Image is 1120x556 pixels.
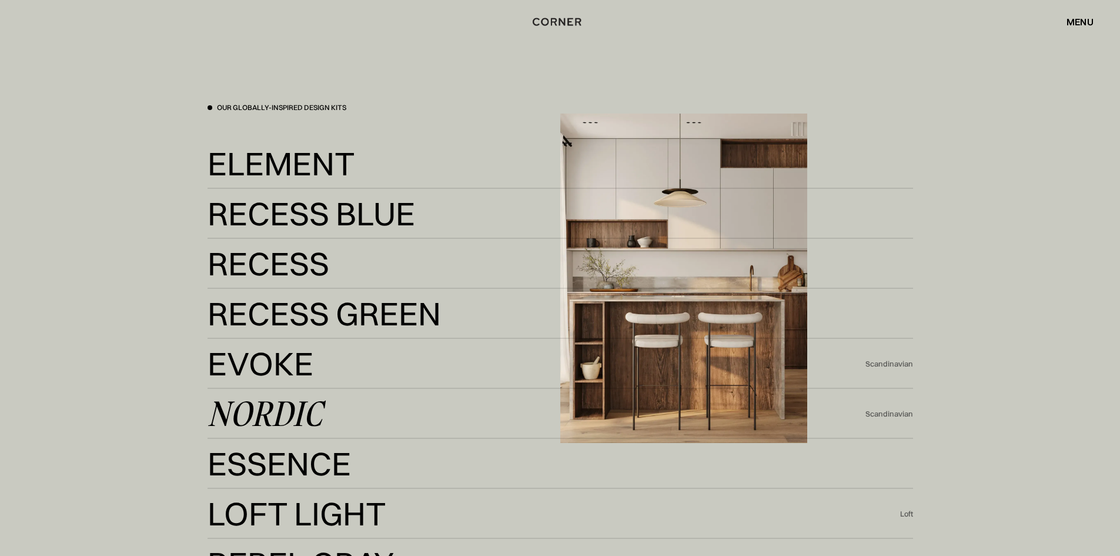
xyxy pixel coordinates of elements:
div: Our globally-inspired design kits [217,103,346,113]
a: EssenceEssence [208,450,913,478]
a: Recess BlueRecess Blue [208,199,913,228]
div: Recess Green [208,299,441,328]
a: RecessRecess [208,249,913,278]
a: home [519,14,602,29]
a: Loft LightLoft Light [208,500,900,528]
div: Recess Blue [208,228,392,256]
div: Evoke [208,378,302,406]
div: Loft Light [208,528,375,556]
div: Recess Green [208,328,415,356]
div: Recess [208,249,329,278]
div: Recess [208,278,312,306]
a: Nordic [208,399,865,428]
a: EvokeEvoke [208,349,865,378]
div: menu [1055,12,1094,32]
div: Nordic [208,399,322,428]
a: Recess GreenRecess Green [208,299,913,328]
div: Essence [208,478,331,506]
div: Element [208,178,343,206]
div: Loft [900,509,913,520]
div: Evoke [208,349,313,378]
div: menu [1066,17,1094,26]
div: Scandinavian [865,359,913,369]
div: Recess Blue [208,199,415,228]
div: Loft Light [208,500,386,528]
div: Element [208,149,355,178]
div: Scandinavian [865,409,913,420]
div: Essence [208,450,351,478]
a: ElementElement [208,149,913,178]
